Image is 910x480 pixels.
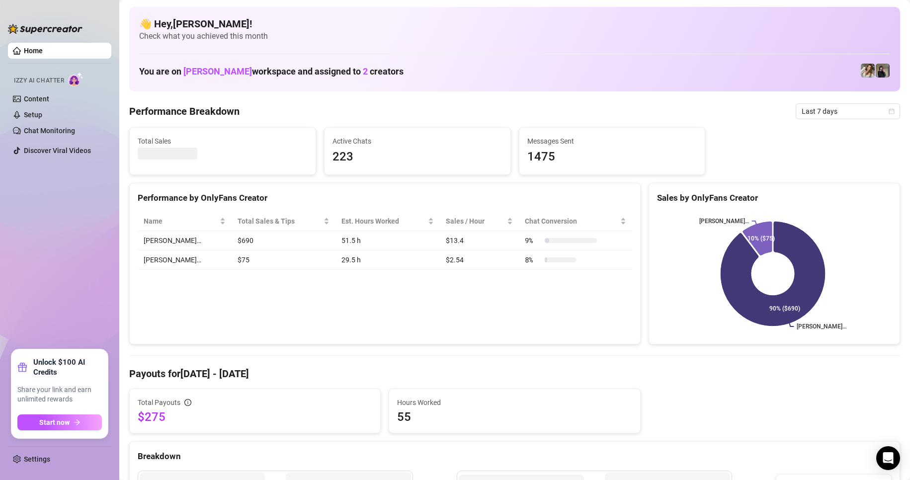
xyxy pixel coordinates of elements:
h4: Performance Breakdown [129,104,240,118]
span: Last 7 days [802,104,894,119]
th: Total Sales & Tips [232,212,335,231]
th: Sales / Hour [440,212,519,231]
text: [PERSON_NAME]… [797,323,846,330]
img: AI Chatter [68,72,83,86]
span: Name [144,216,218,227]
span: Izzy AI Chatter [14,76,64,85]
text: [PERSON_NAME]… [699,218,749,225]
span: Sales / Hour [446,216,505,227]
img: logo-BBDzfeDw.svg [8,24,83,34]
span: Chat Conversion [525,216,618,227]
span: Total Payouts [138,397,180,408]
span: 55 [397,409,632,425]
span: Active Chats [332,136,502,147]
td: [PERSON_NAME]… [138,231,232,250]
a: Chat Monitoring [24,127,75,135]
td: $75 [232,250,335,270]
div: Est. Hours Worked [341,216,426,227]
span: Messages Sent [527,136,697,147]
img: Anna [876,64,890,78]
td: [PERSON_NAME]… [138,250,232,270]
span: [PERSON_NAME] [183,66,252,77]
span: Total Sales & Tips [238,216,322,227]
th: Name [138,212,232,231]
div: Sales by OnlyFans Creator [657,191,892,205]
span: 2 [363,66,368,77]
h4: 👋 Hey, [PERSON_NAME] ! [139,17,890,31]
a: Home [24,47,43,55]
td: $690 [232,231,335,250]
span: Check what you achieved this month [139,31,890,42]
td: 51.5 h [335,231,440,250]
span: gift [17,362,27,372]
div: Performance by OnlyFans Creator [138,191,632,205]
span: Hours Worked [397,397,632,408]
div: Open Intercom Messenger [876,446,900,470]
a: Content [24,95,49,103]
button: Start nowarrow-right [17,414,102,430]
span: 8 % [525,254,541,265]
a: Settings [24,455,50,463]
a: Discover Viral Videos [24,147,91,155]
div: Breakdown [138,450,892,463]
h4: Payouts for [DATE] - [DATE] [129,367,900,381]
img: Paige [861,64,875,78]
th: Chat Conversion [519,212,632,231]
span: Share your link and earn unlimited rewards [17,385,102,404]
span: $275 [138,409,372,425]
span: arrow-right [74,419,81,426]
td: 29.5 h [335,250,440,270]
span: 223 [332,148,502,166]
strong: Unlock $100 AI Credits [33,357,102,377]
span: info-circle [184,399,191,406]
span: calendar [889,108,895,114]
span: 1475 [527,148,697,166]
span: Total Sales [138,136,308,147]
a: Setup [24,111,42,119]
td: $13.4 [440,231,519,250]
span: Start now [39,418,70,426]
h1: You are on workspace and assigned to creators [139,66,404,77]
td: $2.54 [440,250,519,270]
span: 9 % [525,235,541,246]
